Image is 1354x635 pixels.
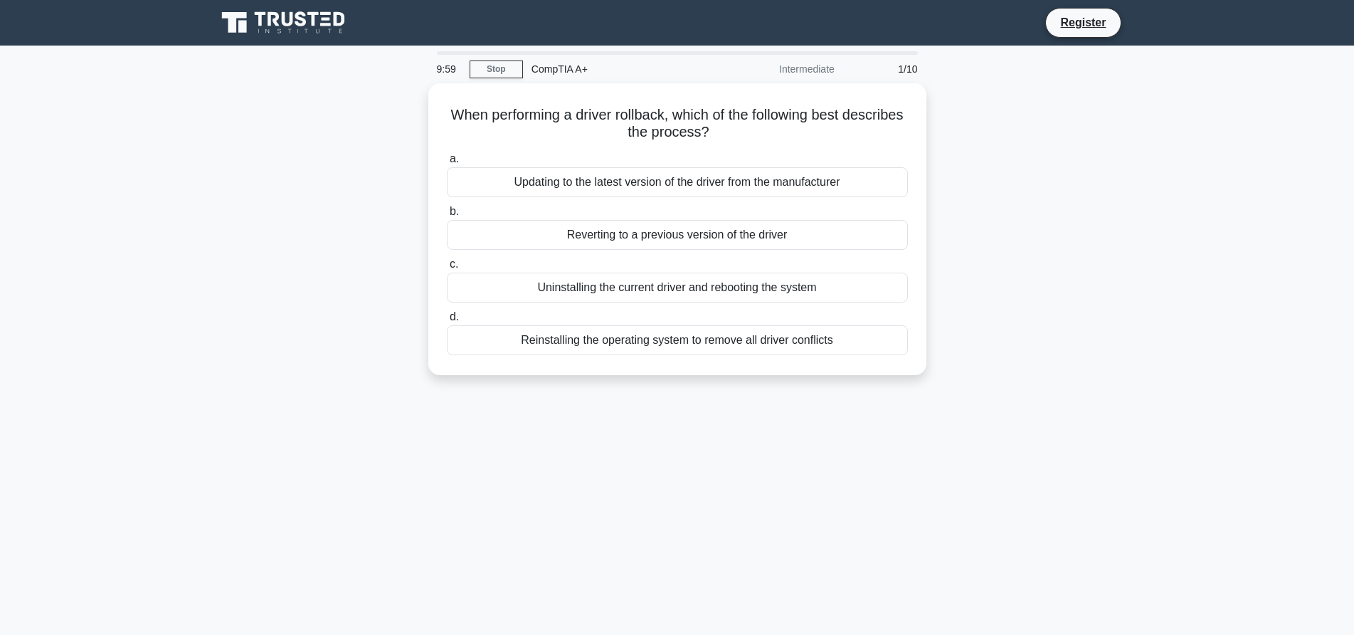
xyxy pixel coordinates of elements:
div: Updating to the latest version of the driver from the manufacturer [447,167,908,197]
div: Reverting to a previous version of the driver [447,220,908,250]
div: 9:59 [428,55,470,83]
span: a. [450,152,459,164]
span: b. [450,205,459,217]
div: 1/10 [843,55,926,83]
div: Uninstalling the current driver and rebooting the system [447,273,908,303]
a: Register [1052,14,1114,31]
div: Reinstalling the operating system to remove all driver conflicts [447,325,908,355]
div: Intermediate [719,55,843,83]
span: d. [450,310,459,322]
h5: When performing a driver rollback, which of the following best describes the process? [445,106,909,142]
div: CompTIA A+ [523,55,719,83]
a: Stop [470,61,523,78]
span: c. [450,258,458,270]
